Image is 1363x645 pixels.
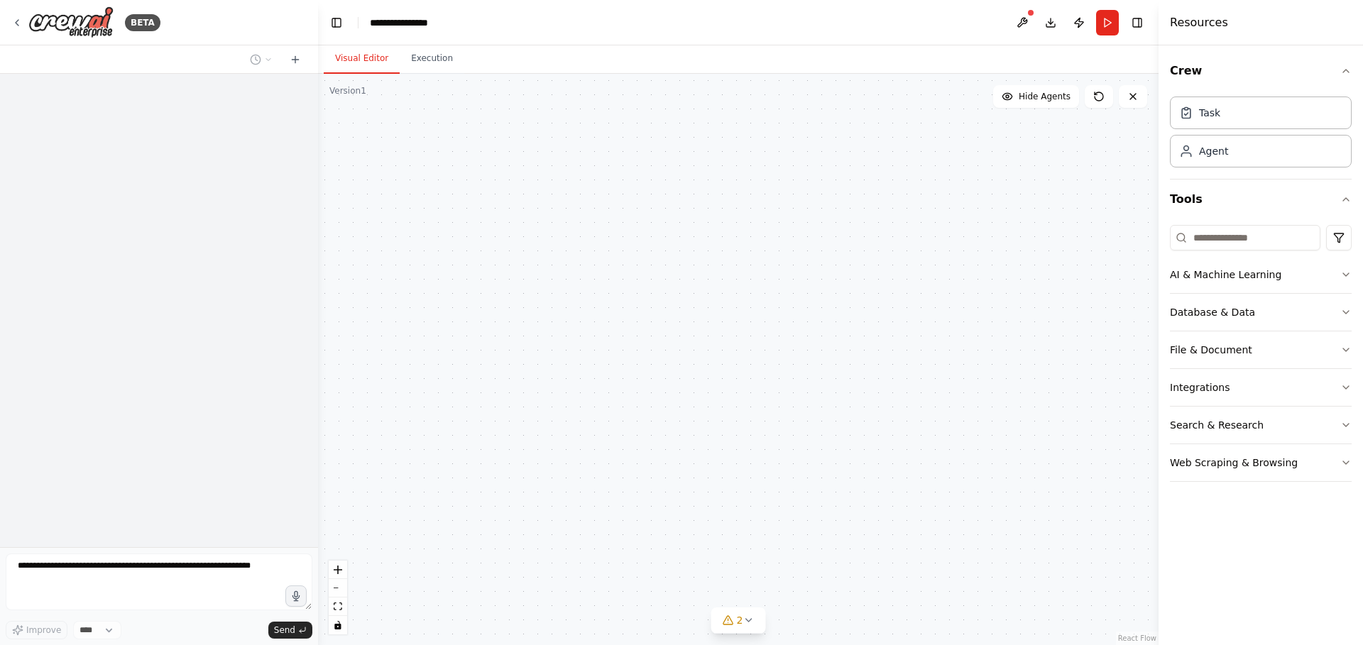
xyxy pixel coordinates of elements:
button: toggle interactivity [329,616,347,634]
span: 2 [737,613,743,627]
button: Web Scraping & Browsing [1170,444,1352,481]
button: zoom in [329,561,347,579]
span: Hide Agents [1019,91,1071,102]
div: BETA [125,14,160,31]
button: Hide left sidebar [327,13,346,33]
button: Improve [6,621,67,639]
div: AI & Machine Learning [1170,268,1281,282]
button: Database & Data [1170,294,1352,331]
button: Tools [1170,180,1352,219]
button: fit view [329,597,347,616]
h4: Resources [1170,14,1228,31]
div: Search & Research [1170,418,1264,432]
div: Crew [1170,91,1352,179]
div: Version 1 [329,85,366,97]
span: Send [274,624,295,636]
button: Switch to previous chat [244,51,278,68]
button: Visual Editor [324,44,400,74]
button: Send [268,622,312,639]
div: Database & Data [1170,305,1255,319]
div: Agent [1199,144,1228,158]
div: Tools [1170,219,1352,493]
a: React Flow attribution [1118,634,1156,642]
button: Click to speak your automation idea [285,585,307,607]
button: File & Document [1170,331,1352,368]
button: Search & Research [1170,407,1352,443]
button: Hide Agents [993,85,1079,108]
button: Crew [1170,51,1352,91]
img: Logo [28,6,114,38]
button: Hide right sidebar [1127,13,1147,33]
button: AI & Machine Learning [1170,256,1352,293]
button: zoom out [329,579,347,597]
div: Web Scraping & Browsing [1170,456,1298,470]
button: 2 [711,607,766,634]
nav: breadcrumb [370,16,428,30]
button: Execution [400,44,464,74]
button: Start a new chat [284,51,307,68]
div: Task [1199,106,1220,120]
button: Integrations [1170,369,1352,406]
div: File & Document [1170,343,1252,357]
span: Improve [26,624,61,636]
div: Integrations [1170,380,1230,395]
div: React Flow controls [329,561,347,634]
